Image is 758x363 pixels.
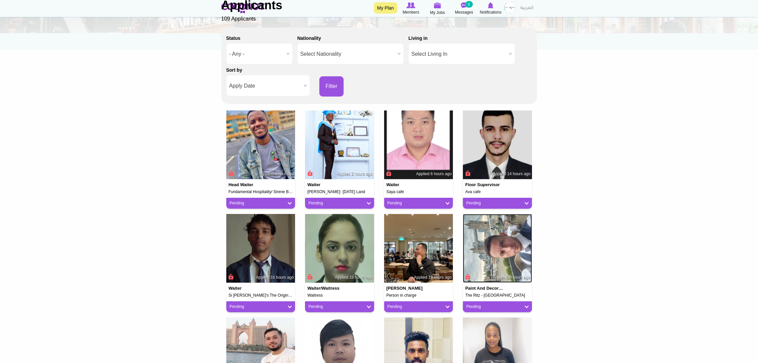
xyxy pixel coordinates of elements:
[228,273,234,280] span: Connect to Unlock the Profile
[228,170,234,177] span: Connect to Unlock the Profile
[307,293,372,298] h5: Waitress
[229,75,301,97] span: Apply Date
[411,43,506,65] span: Select Living In
[319,76,344,97] button: Filter
[385,170,391,177] span: Connect to Unlock the Profile
[307,286,346,291] h4: Waiter/Waitress
[306,273,312,280] span: Connect to Unlock the Profile
[229,43,284,65] span: - Any -
[387,200,450,206] a: Pending
[226,214,295,283] img: Yuvraj Arya's picture
[308,200,371,206] a: Pending
[305,110,374,180] img: SESAY ISHMAIL's picture
[465,190,530,194] h5: Ava cafe
[306,170,312,177] span: Connect to Unlock the Profile
[386,286,425,291] h4: [PERSON_NAME]
[465,293,530,298] h5: The Ritz - [GEOGRAPHIC_DATA]
[384,110,453,180] img: Randall Oreste's picture
[466,200,529,206] a: Pending
[408,35,428,41] label: Living in
[386,190,451,194] h5: Saya cafe
[464,273,470,280] span: Connect to Unlock the Profile
[308,304,371,310] a: Pending
[305,214,374,283] img: Sineli Matara's picture
[229,293,293,298] h5: Si [PERSON_NAME]'s The Original Sourdough Pizza
[466,304,529,310] a: Pending
[229,182,267,187] h4: Head Waiter
[230,304,292,310] a: Pending
[463,110,532,180] img: Badr Errafi's picture
[307,182,346,187] h4: Waiter
[463,214,532,283] img: Luke Green's picture
[384,214,453,283] img: Ronnel Domingo's picture
[229,190,293,194] h5: Fundamental Hospitality/ Sirene By Gaia
[226,67,242,73] label: Sort by
[229,286,267,291] h4: Waiter
[230,200,292,206] a: Pending
[465,286,504,291] h4: Paint and Decorator
[386,182,425,187] h4: Waiter
[297,35,321,41] label: Nationality
[386,293,451,298] h5: Person in charge
[226,35,241,41] label: Status
[464,170,470,177] span: Connect to Unlock the Profile
[387,304,450,310] a: Pending
[226,110,295,180] img: Alex Sekandi's picture
[300,43,395,65] span: Select Nationality
[307,190,372,194] h5: [PERSON_NAME]- [DATE] Land
[465,182,504,187] h4: Floor Supervisor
